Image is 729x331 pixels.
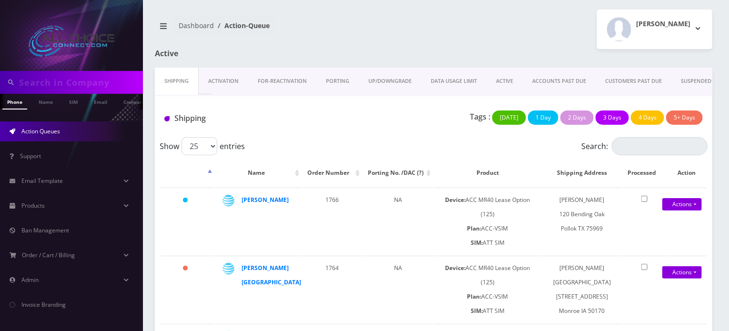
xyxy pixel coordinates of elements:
[21,276,39,284] span: Admin
[363,188,433,255] td: NA
[363,159,433,187] th: Porting No. /DAC (?): activate to sort column ascending
[542,159,622,187] th: Shipping Address
[467,292,481,301] b: Plan:
[434,159,541,187] th: Product
[671,68,721,95] a: SUSPENDED
[179,21,214,30] a: Dashboard
[492,110,526,125] button: [DATE]
[22,251,75,259] span: Order / Cart / Billing
[199,68,248,95] a: Activation
[523,68,596,95] a: ACCOUNTS PAST DUE
[182,137,217,155] select: Showentries
[666,110,703,125] button: 5+ Days
[316,68,359,95] a: PORTING
[248,68,316,95] a: FOR-REActivation
[596,110,629,125] button: 3 Days
[164,116,170,121] img: Shipping
[160,137,245,155] label: Show entries
[596,68,671,95] a: CUSTOMERS PAST DUE
[612,137,708,155] input: Search:
[560,110,594,125] button: 2 Days
[34,94,58,109] a: Name
[215,159,302,187] th: Name: activate to sort column ascending
[21,226,69,234] span: Ban Management
[434,256,541,323] td: ACC MR40 Lease Option (125) ACC-VSIM ATT SIM
[359,68,421,95] a: UP/DOWNGRADE
[155,16,426,43] nav: breadcrumb
[623,159,666,187] th: Processed: activate to sort column ascending
[242,264,301,286] a: [PERSON_NAME][GEOGRAPHIC_DATA]
[636,20,690,28] h2: [PERSON_NAME]
[2,94,27,110] a: Phone
[486,68,523,95] a: ACTIVE
[445,196,466,204] b: Device:
[542,188,622,255] td: [PERSON_NAME] 120 Bending Oak Pollok TX 75969
[421,68,486,95] a: DATA USAGE LIMIT
[581,137,708,155] label: Search:
[155,49,331,58] h1: Active
[214,20,270,30] li: Action-Queue
[303,159,362,187] th: Order Number: activate to sort column ascending
[667,159,707,187] th: Action
[597,10,712,49] button: [PERSON_NAME]
[471,239,483,247] b: SIM:
[303,188,362,255] td: 1766
[155,68,199,95] a: Shipping
[19,73,141,91] input: Search in Company
[21,177,63,185] span: Email Template
[21,127,60,135] span: Action Queues
[471,307,483,315] b: SIM:
[470,111,490,122] p: Tags :
[528,110,558,125] button: 1 Day
[21,201,45,210] span: Products
[445,264,466,272] b: Device:
[662,266,702,279] a: Actions
[29,26,114,57] img: All Choice Connect
[119,94,151,109] a: Company
[89,94,112,109] a: Email
[363,256,433,323] td: NA
[631,110,664,125] button: 4 Days
[242,196,289,204] a: [PERSON_NAME]
[20,152,41,160] span: Support
[467,224,481,232] b: Plan:
[64,94,82,109] a: SIM
[434,188,541,255] td: ACC MR40 Lease Option (125) ACC-VSIM ATT SIM
[161,159,214,187] th: : activate to sort column descending
[303,256,362,323] td: 1764
[662,198,702,211] a: Actions
[542,256,622,323] td: [PERSON_NAME][GEOGRAPHIC_DATA] [STREET_ADDRESS] Monroe IA 50170
[164,114,334,123] h1: Shipping
[21,301,66,309] span: Invoice Branding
